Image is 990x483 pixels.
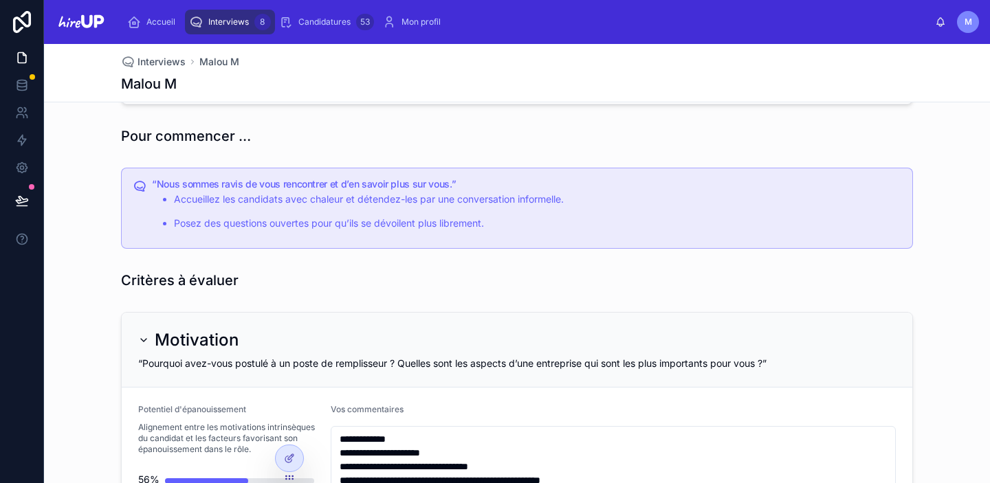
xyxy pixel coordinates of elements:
[174,192,901,207] p: Accueillez les candidats avec chaleur et détendez-les par une conversation informelle.
[121,271,239,290] h1: Critères à évaluer
[118,7,935,37] div: scrollable content
[123,10,185,34] a: Accueil
[356,14,374,30] div: 53
[55,11,107,33] img: App logo
[155,329,239,351] h2: Motivation
[174,216,901,232] p: Posez des questions ouvertes pour qu’ils se dévoilent plus librement.
[208,16,249,27] span: Interviews
[138,357,767,369] span: “Pourquoi avez-vous postulé à un poste de remplisseur ? Quelles sont les aspects d’une entreprise...
[378,10,450,34] a: Mon profil
[138,422,320,455] span: Alignement entre les motivations intrinsèques du candidat et les facteurs favorisant son épanouis...
[152,179,901,189] h5: “Nous sommes ravis de vous rencontrer et d’en savoir plus sur vous.”
[401,16,441,27] span: Mon profil
[185,10,275,34] a: Interviews8
[138,404,246,414] span: Potentiel d'épanouissement
[146,16,175,27] span: Accueil
[199,55,239,69] a: Malou M
[331,404,404,414] span: Vos commentaires
[298,16,351,27] span: Candidatures
[121,55,186,69] a: Interviews
[254,14,271,30] div: 8
[965,16,972,27] span: M
[275,10,378,34] a: Candidatures53
[121,74,177,93] h1: Malou M
[152,192,901,232] div: * Accueillez les candidats avec chaleur et détendez-les par une conversation informelle. * Posez ...
[121,126,251,146] h1: Pour commencer …
[137,55,186,69] span: Interviews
